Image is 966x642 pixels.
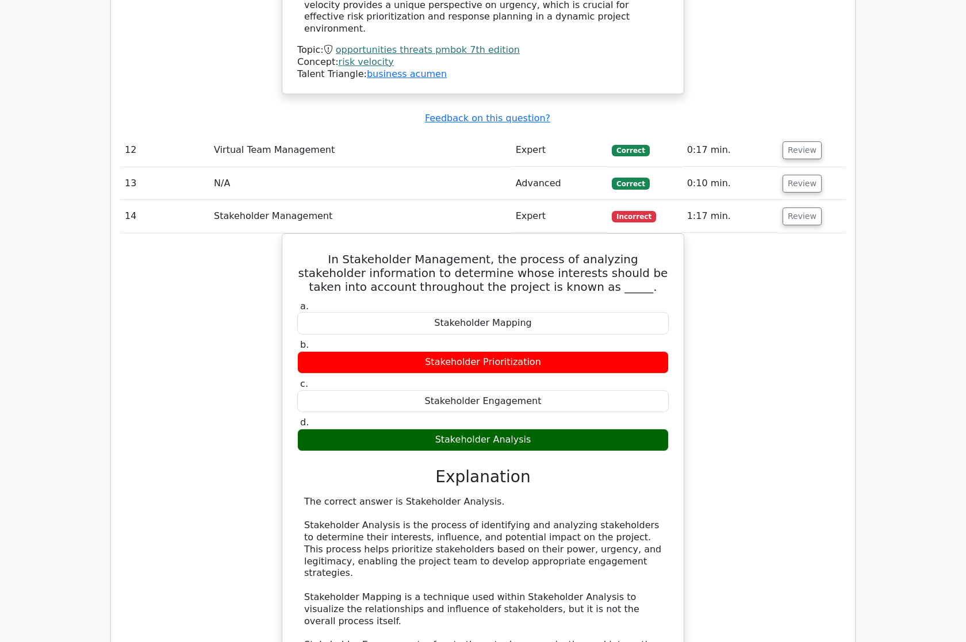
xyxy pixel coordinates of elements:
span: d. [300,417,309,428]
span: c. [300,378,308,389]
a: opportunities threats pmbok 7th edition [336,44,520,55]
a: business acumen [367,68,447,79]
td: 13 [120,167,209,200]
h5: In Stakeholder Management, the process of analyzing stakeholder information to determine whose in... [296,252,670,294]
span: a. [300,301,309,312]
button: Review [783,175,822,193]
span: Incorrect [612,211,656,222]
a: Feedback on this question? [425,113,550,124]
td: 12 [120,134,209,167]
td: Advanced [511,167,608,200]
div: Stakeholder Prioritization [297,351,669,374]
a: risk velocity [339,56,394,67]
div: Stakeholder Engagement [297,390,669,413]
span: Correct [612,145,649,156]
td: 0:17 min. [683,134,778,167]
span: b. [300,339,309,350]
td: N/A [209,167,511,200]
button: Review [783,207,822,225]
div: Concept: [297,56,669,68]
td: 14 [120,200,209,233]
td: Virtual Team Management [209,134,511,167]
h3: Explanation [304,467,662,487]
td: Expert [511,200,608,233]
div: Talent Triangle: [297,44,669,80]
td: Stakeholder Management [209,200,511,233]
div: Stakeholder Mapping [297,312,669,335]
td: 1:17 min. [683,200,778,233]
td: Expert [511,134,608,167]
td: 0:10 min. [683,167,778,200]
span: Correct [612,178,649,189]
div: Stakeholder Analysis [297,429,669,451]
button: Review [783,141,822,159]
div: Topic: [297,44,669,56]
